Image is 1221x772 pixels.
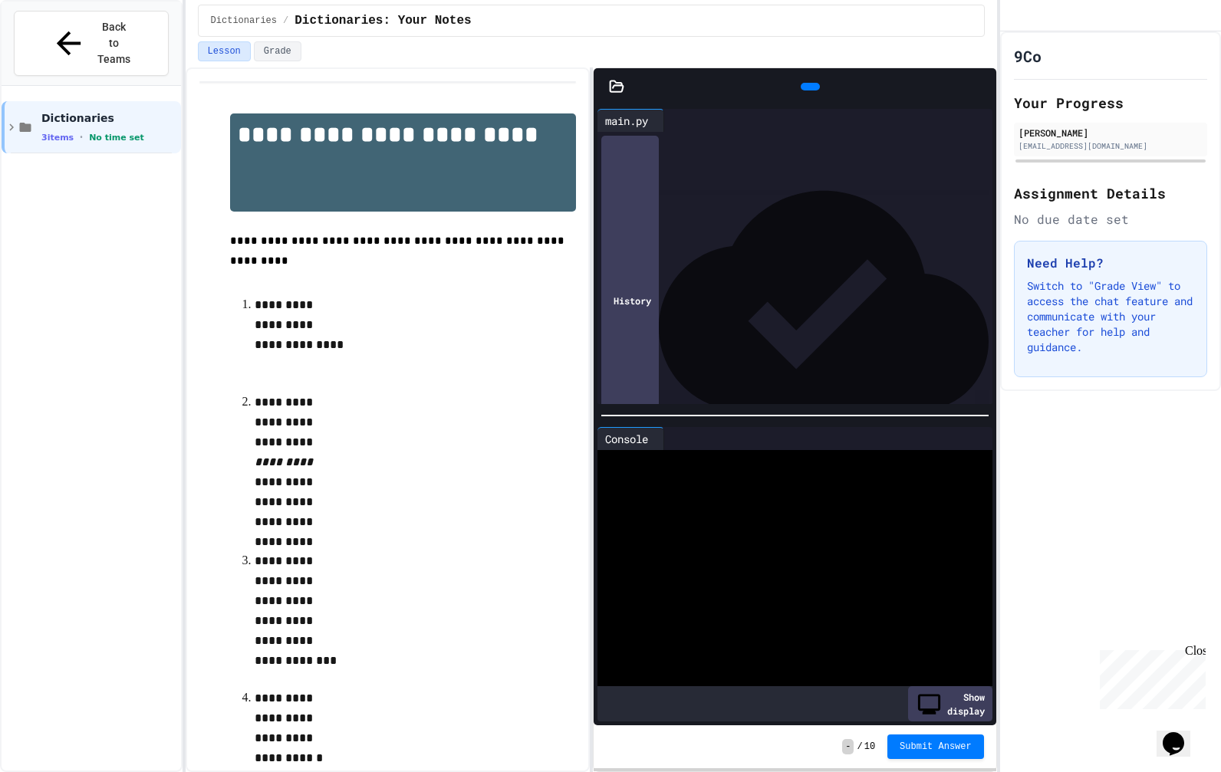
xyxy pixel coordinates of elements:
[1027,278,1194,355] p: Switch to "Grade View" to access the chat feature and communicate with your teacher for help and ...
[1157,711,1206,757] iframe: chat widget
[198,41,251,61] button: Lesson
[857,741,862,753] span: /
[601,136,659,465] div: History
[295,11,471,30] span: Dictionaries: Your Notes
[283,15,288,27] span: /
[908,686,992,721] div: Show display
[597,109,664,132] div: main.py
[864,741,875,753] span: 10
[1019,126,1203,140] div: [PERSON_NAME]
[41,111,178,125] span: Dictionaries
[597,113,656,129] div: main.py
[1094,644,1206,709] iframe: chat widget
[597,431,656,447] div: Console
[900,741,972,753] span: Submit Answer
[597,427,664,450] div: Console
[1014,92,1207,113] h2: Your Progress
[211,15,277,27] span: Dictionaries
[887,734,984,759] button: Submit Answer
[254,41,301,61] button: Grade
[1027,254,1194,272] h3: Need Help?
[89,133,144,143] span: No time set
[14,11,169,76] button: Back to Teams
[6,6,106,97] div: Chat with us now!Close
[1019,140,1203,152] div: [EMAIL_ADDRESS][DOMAIN_NAME]
[80,131,83,143] span: •
[96,19,132,67] span: Back to Teams
[1014,210,1207,228] div: No due date set
[1014,45,1042,67] h1: 9Co
[1014,182,1207,204] h2: Assignment Details
[842,739,854,754] span: -
[41,133,74,143] span: 3 items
